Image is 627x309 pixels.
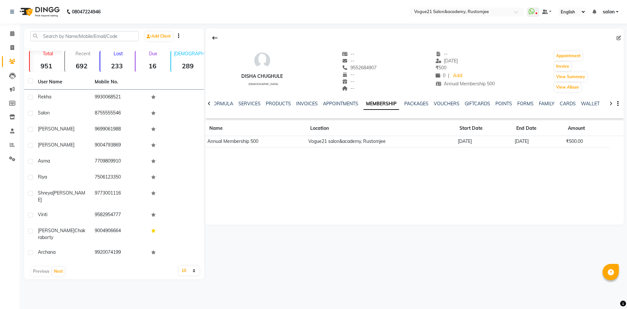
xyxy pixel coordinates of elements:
img: avatar [252,51,272,70]
strong: 16 [136,62,169,70]
span: rekha [38,94,51,100]
td: 7709809910 [91,154,148,170]
span: [DEMOGRAPHIC_DATA] [249,82,278,86]
span: 500 [436,65,446,71]
th: User Name [34,75,91,90]
th: End Date [512,121,564,136]
a: FAMILY [539,101,555,107]
th: Start Date [456,121,512,136]
b: 08047224946 [72,3,101,21]
p: [DEMOGRAPHIC_DATA] [174,51,204,57]
span: Salon [38,110,50,116]
span: [DATE] [436,58,458,64]
span: -- [342,72,354,77]
span: salon [603,9,615,15]
td: 9930068521 [91,90,148,106]
td: 9582954777 [91,207,148,223]
a: FORMULA [211,101,233,107]
p: Recent [68,51,98,57]
button: Next [52,267,65,276]
span: Vinti [38,212,47,217]
p: Total [32,51,63,57]
a: WALLET [581,101,600,107]
div: Back to Client [208,32,222,44]
td: ₹500.00 [564,136,609,147]
a: GIFTCARDS [465,101,490,107]
button: View Album [555,83,581,92]
a: CARDS [560,101,576,107]
span: -- [436,51,448,57]
td: [DATE] [512,136,564,147]
a: INVOICES [296,101,318,107]
th: Mobile No. [91,75,148,90]
a: FORMS [517,101,534,107]
span: [PERSON_NAME] [38,142,74,148]
th: Amount [564,121,609,136]
span: | [448,72,449,79]
strong: 951 [30,62,63,70]
span: [PERSON_NAME] [38,228,74,233]
button: Invoice [555,62,571,71]
span: ₹ [436,65,439,71]
td: 9004906664 [91,223,148,245]
span: Annual Membership 500 [436,81,495,87]
button: View Summary [555,72,587,81]
td: 9773001116 [91,186,148,207]
span: 0 [436,73,445,78]
span: shreya [38,190,53,196]
span: -- [342,58,354,64]
strong: 289 [171,62,204,70]
img: logo [17,3,61,21]
span: 9552684907 [342,65,377,71]
a: SERVICES [238,101,261,107]
th: Location [306,121,456,136]
a: APPOINTMENTS [323,101,358,107]
a: VOUCHERS [434,101,459,107]
a: MEMBERSHIP [363,98,399,110]
iframe: chat widget [600,283,620,302]
p: Due [137,51,169,57]
span: -- [342,51,354,57]
td: 9699061988 [91,122,148,138]
a: POINTS [495,101,512,107]
span: asma [38,158,50,164]
strong: 233 [100,62,134,70]
td: 8755555546 [91,106,148,122]
span: -- [342,78,354,84]
span: [PERSON_NAME] [38,190,85,203]
button: Appointment [555,51,582,60]
p: Lost [103,51,134,57]
span: riya [38,174,47,180]
td: Vogue21 salon&academy, Rustomjee [306,136,456,147]
td: 7506123350 [91,170,148,186]
a: PACKAGES [404,101,428,107]
a: PRODUCTS [266,101,291,107]
div: disha chughule [241,73,283,80]
td: Annual Membership 500 [205,136,306,147]
span: -- [342,85,354,91]
td: 9920074199 [91,245,148,261]
td: 9004793869 [91,138,148,154]
th: Name [205,121,306,136]
span: [PERSON_NAME] [38,126,74,132]
input: Search by Name/Mobile/Email/Code [30,31,139,41]
a: Add Client [145,32,172,41]
td: [DATE] [456,136,512,147]
a: Add [452,71,463,80]
span: Archana [38,249,56,255]
strong: 692 [65,62,98,70]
